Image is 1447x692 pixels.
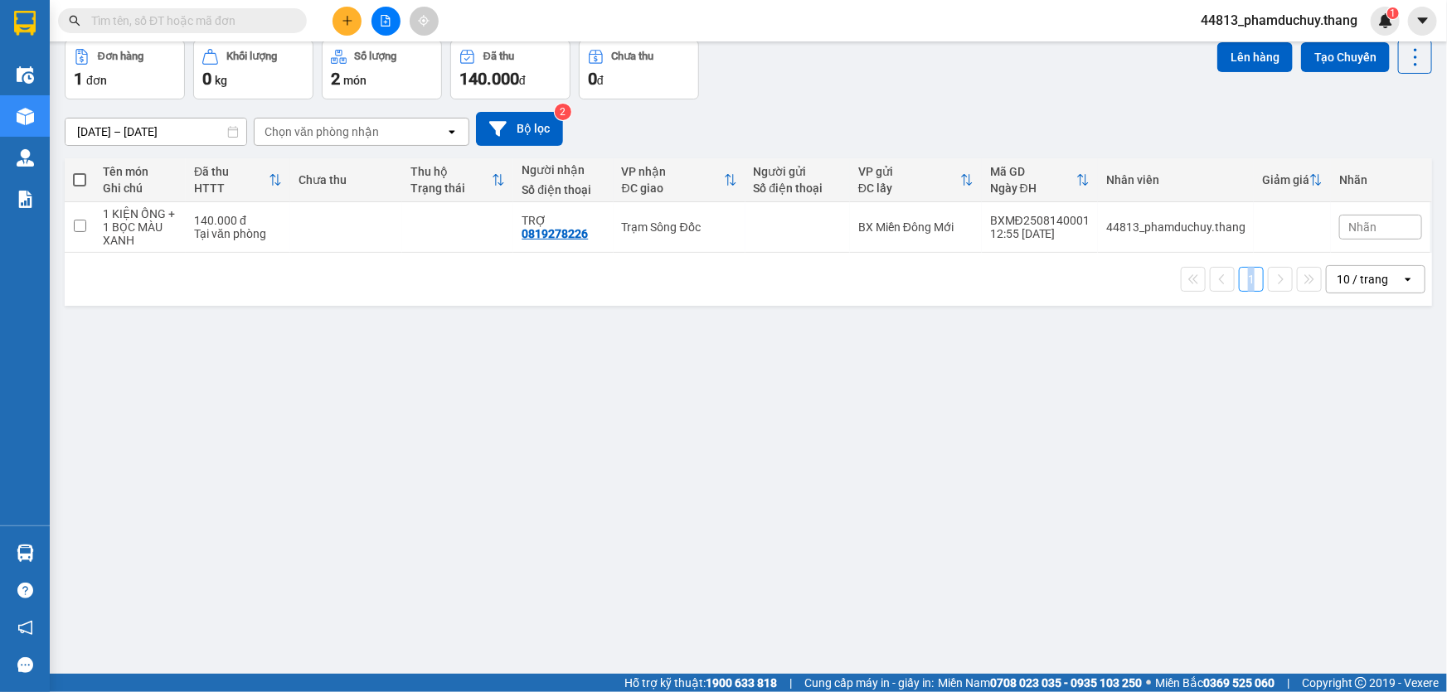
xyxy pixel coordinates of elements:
button: caret-down [1408,7,1437,36]
span: đơn [86,74,107,87]
div: Chưa thu [612,51,654,62]
button: 1 [1239,267,1264,292]
div: Nhãn [1339,173,1422,186]
button: Bộ lọc [476,112,563,146]
svg: open [445,125,459,138]
span: file-add [380,15,391,27]
div: 140.000 đ [194,214,282,227]
button: file-add [371,7,401,36]
button: Chưa thu0đ [579,40,699,99]
span: 2 [331,69,340,89]
span: 1 [1390,7,1396,19]
img: solution-icon [17,191,34,208]
span: Cung cấp máy in - giấy in: [804,674,934,692]
img: icon-new-feature [1378,13,1393,28]
div: BX Miền Đông Mới [858,220,974,234]
button: Khối lượng0kg [193,40,313,99]
sup: 1 [1387,7,1399,19]
div: Khối lượng [226,51,277,62]
strong: 0708 023 035 - 0935 103 250 [990,676,1142,690]
div: VP gửi [858,165,960,178]
span: message [17,657,33,673]
span: Hỗ trợ kỹ thuật: [624,674,777,692]
div: ĐC giao [622,181,724,195]
span: Miền Bắc [1155,674,1275,692]
span: plus [342,15,353,27]
th: Toggle SortBy [982,158,1098,202]
div: Chọn văn phòng nhận [265,123,379,140]
div: Giảm giá [1262,173,1309,186]
span: món [343,74,367,87]
div: Nhân viên [1106,173,1245,186]
img: warehouse-icon [17,149,34,167]
button: plus [333,7,362,36]
svg: open [1401,273,1415,286]
div: Tại văn phòng [194,227,282,240]
div: 0819278226 [522,227,588,240]
div: Tên món [103,165,177,178]
span: aim [418,15,430,27]
th: Toggle SortBy [850,158,982,202]
img: warehouse-icon [17,108,34,125]
span: ⚪️ [1146,680,1151,686]
button: Tạo Chuyến [1301,42,1390,72]
button: Đơn hàng1đơn [65,40,185,99]
div: Thu hộ [410,165,493,178]
span: 44813_phamduchuy.thang [1187,10,1371,31]
div: Số điện thoại [754,181,842,195]
div: Đã thu [194,165,269,178]
button: Số lượng2món [322,40,442,99]
input: Tìm tên, số ĐT hoặc mã đơn [91,12,287,30]
div: Ghi chú [103,181,177,195]
div: Đơn hàng [98,51,143,62]
div: 1 KIỆN ỐNG + 1 BỌC MÀU XANH [103,207,177,247]
button: aim [410,7,439,36]
div: Ngày ĐH [990,181,1076,195]
strong: 1900 633 818 [706,676,777,690]
div: 12:55 [DATE] [990,227,1090,240]
div: Người gửi [754,165,842,178]
span: Nhãn [1348,220,1377,234]
div: ĐC lấy [858,181,960,195]
span: 0 [588,69,597,89]
span: notification [17,620,33,636]
th: Toggle SortBy [614,158,745,202]
div: Đã thu [483,51,514,62]
span: question-circle [17,583,33,598]
span: copyright [1355,677,1367,689]
div: Số lượng [355,51,397,62]
div: TRỢ [522,214,605,227]
span: 0 [202,69,211,89]
span: kg [215,74,227,87]
button: Lên hàng [1217,42,1293,72]
div: Mã GD [990,165,1076,178]
span: | [789,674,792,692]
input: Select a date range. [66,119,246,145]
span: 140.000 [459,69,519,89]
span: | [1287,674,1289,692]
span: đ [597,74,604,87]
div: HTTT [194,181,269,195]
th: Toggle SortBy [186,158,290,202]
span: 1 [74,69,83,89]
th: Toggle SortBy [1254,158,1331,202]
img: logo-vxr [14,11,36,36]
img: warehouse-icon [17,66,34,84]
div: Trạng thái [410,181,493,195]
div: 44813_phamduchuy.thang [1106,220,1245,234]
span: search [69,15,80,27]
div: Số điện thoại [522,183,605,196]
sup: 2 [555,104,571,120]
strong: 0369 525 060 [1203,676,1275,690]
button: Đã thu140.000đ [450,40,571,99]
th: Toggle SortBy [402,158,514,202]
div: Trạm Sông Đốc [622,220,737,234]
div: 10 / trang [1337,271,1388,288]
div: Người nhận [522,163,605,177]
div: VP nhận [622,165,724,178]
span: Miền Nam [938,674,1142,692]
img: warehouse-icon [17,544,34,562]
div: Chưa thu [299,173,394,186]
span: đ [519,74,526,87]
span: caret-down [1415,13,1430,28]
